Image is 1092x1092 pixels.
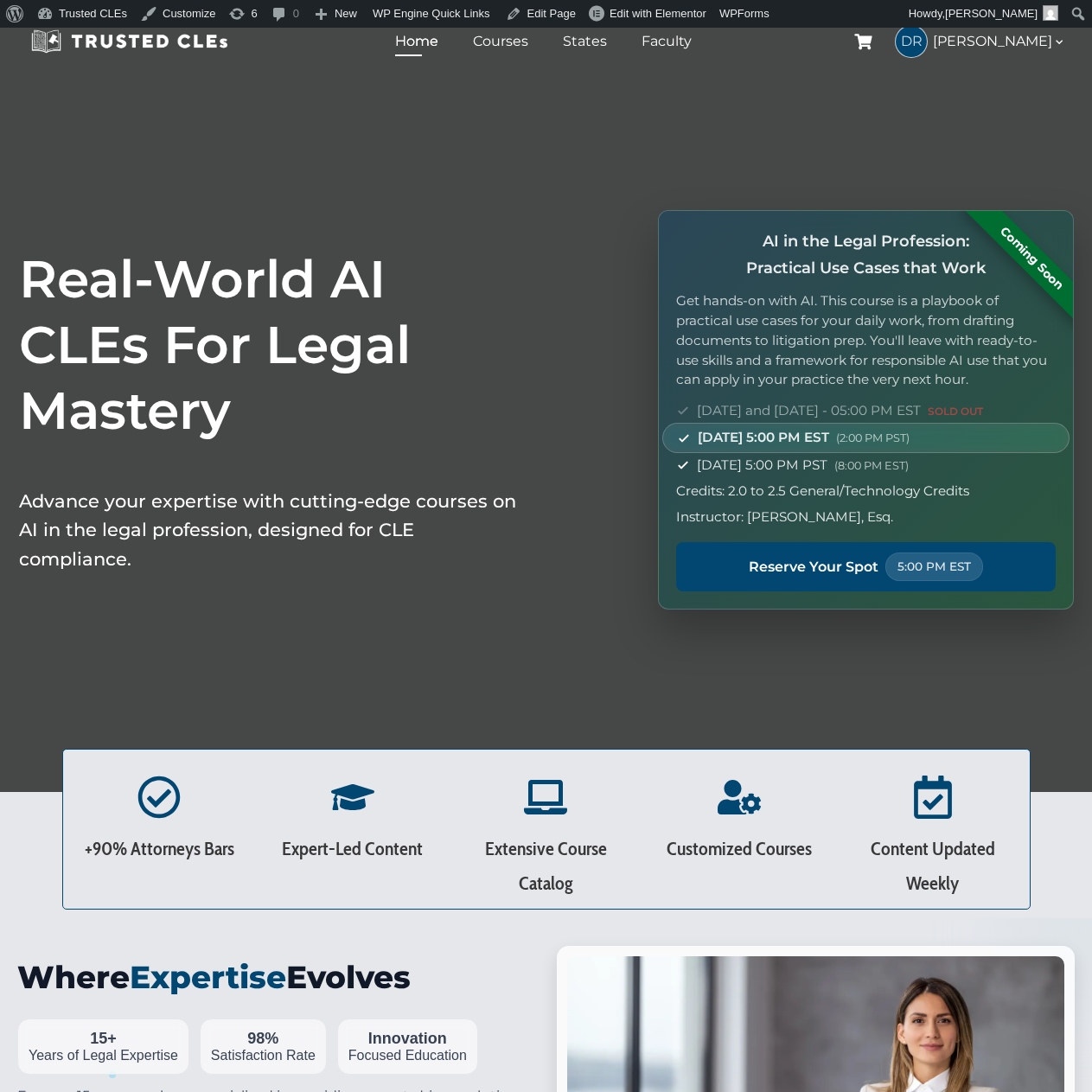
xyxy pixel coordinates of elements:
div: Innovation [348,1030,467,1048]
div: 15+ [29,1030,178,1048]
span: SOLD OUT [928,405,983,418]
a: States [559,29,611,54]
a: Courses [469,29,533,54]
img: Trusted CLEs [26,29,233,54]
span: [DATE] 5:00 PM EST [698,427,910,448]
div: Years of Legal Expertise [29,1048,178,1063]
span: Reserve Your Spot [749,556,878,578]
span: [DATE] and [DATE] - 05:00 PM EST [697,400,983,421]
button: Innovation Focused Education [337,1019,478,1075]
span: DR [896,26,927,57]
h2: Where Evolves [17,946,536,1008]
div: Focused Education [348,1048,467,1063]
span: Expert-Led Content [282,837,423,860]
p: Get hands-on with AI. This course is a playbook of practical use cases for your daily work, from ... [676,291,1055,390]
span: Instructor: [PERSON_NAME], Esq. [676,507,893,527]
span: [PERSON_NAME] [945,7,1038,20]
button: 15+ Years of Legal Expertise [17,1019,189,1075]
span: [PERSON_NAME] [933,30,1066,53]
p: Advance your expertise with cutting-edge courses on AI in the legal profession, designed for CLE ... [19,487,520,574]
h4: AI in the Legal Profession: Practical Use Cases that Work [676,228,1055,281]
a: Home [391,29,443,54]
button: 98% Satisfaction Rate [200,1019,327,1075]
span: (2:00 PM PST) [836,431,910,444]
span: Extensive Course Catalog [485,837,607,895]
span: Expertise [130,958,286,996]
span: Customized Courses [667,837,812,860]
span: (8:00 PM EST) [834,459,909,472]
span: 5:00 PM EST [885,552,983,581]
span: +90% Attorneys Bars [85,837,234,860]
span: Credits: 2.0 to 2.5 General/Technology Credits [676,481,969,501]
span: Content Updated Weekly [871,837,995,895]
div: 98% [211,1030,316,1048]
a: Faculty [637,29,696,54]
span: Edit with Elementor [610,7,706,20]
a: Reserve Your Spot 5:00 PM EST [676,542,1055,591]
span: [DATE] 5:00 PM PST [697,455,909,476]
div: Satisfaction Rate [211,1048,316,1063]
h1: Real-World AI CLEs For Legal Mastery [19,246,520,444]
